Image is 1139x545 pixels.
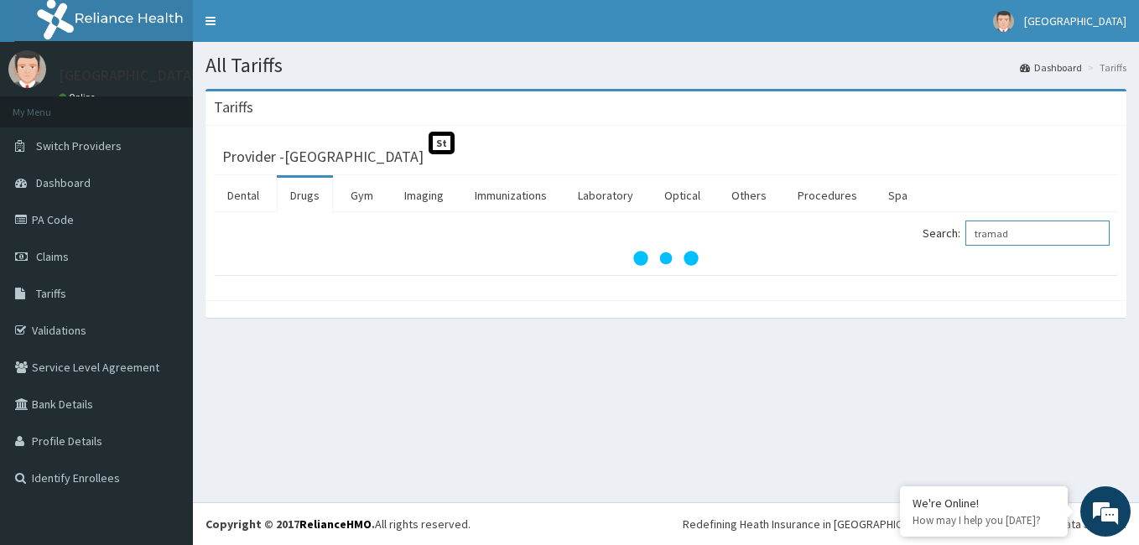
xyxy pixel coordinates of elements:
[391,178,457,213] a: Imaging
[1084,60,1126,75] li: Tariffs
[923,221,1110,246] label: Search:
[205,54,1126,76] h1: All Tariffs
[683,516,1126,532] div: Redefining Heath Insurance in [GEOGRAPHIC_DATA] using Telemedicine and Data Science!
[1020,60,1082,75] a: Dashboard
[913,513,1055,527] p: How may I help you today?
[36,249,69,264] span: Claims
[337,178,387,213] a: Gym
[59,91,99,103] a: Online
[275,8,315,49] div: Minimize live chat window
[214,178,273,213] a: Dental
[59,68,197,83] p: [GEOGRAPHIC_DATA]
[632,225,700,292] svg: audio-loading
[222,149,424,164] h3: Provider - [GEOGRAPHIC_DATA]
[564,178,647,213] a: Laboratory
[651,178,714,213] a: Optical
[31,84,68,126] img: d_794563401_company_1708531726252_794563401
[214,100,253,115] h3: Tariffs
[97,165,231,335] span: We're online!
[36,175,91,190] span: Dashboard
[277,178,333,213] a: Drugs
[36,138,122,153] span: Switch Providers
[8,50,46,88] img: User Image
[461,178,560,213] a: Immunizations
[993,11,1014,32] img: User Image
[429,132,455,154] span: St
[87,94,282,116] div: Chat with us now
[193,502,1139,545] footer: All rights reserved.
[36,286,66,301] span: Tariffs
[875,178,921,213] a: Spa
[8,366,320,424] textarea: Type your message and hit 'Enter'
[718,178,780,213] a: Others
[965,221,1110,246] input: Search:
[913,496,1055,511] div: We're Online!
[205,516,375,532] strong: Copyright © 2017 .
[784,178,871,213] a: Procedures
[1024,13,1126,29] span: [GEOGRAPHIC_DATA]
[299,516,372,532] a: RelianceHMO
